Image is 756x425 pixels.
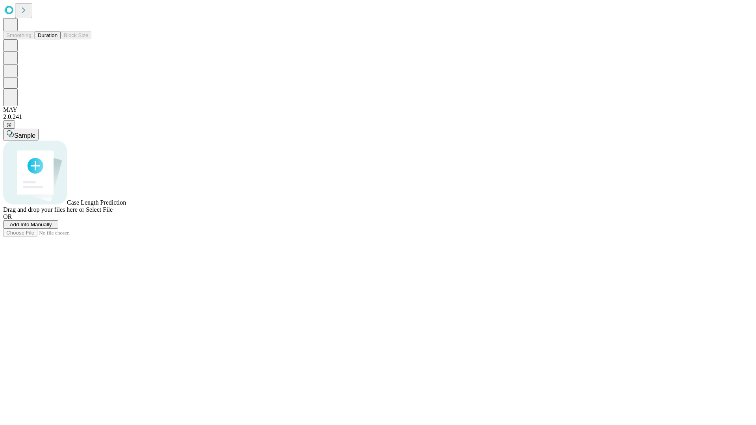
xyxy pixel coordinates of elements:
[67,199,126,206] span: Case Length Prediction
[10,222,52,227] span: Add Info Manually
[61,31,91,39] button: Block Size
[35,31,61,39] button: Duration
[3,129,39,140] button: Sample
[3,106,753,113] div: MAY
[86,206,113,213] span: Select File
[3,31,35,39] button: Smoothing
[3,206,84,213] span: Drag and drop your files here or
[3,113,753,120] div: 2.0.241
[14,132,35,139] span: Sample
[6,122,12,128] span: @
[3,120,15,129] button: @
[3,213,12,220] span: OR
[3,220,58,229] button: Add Info Manually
